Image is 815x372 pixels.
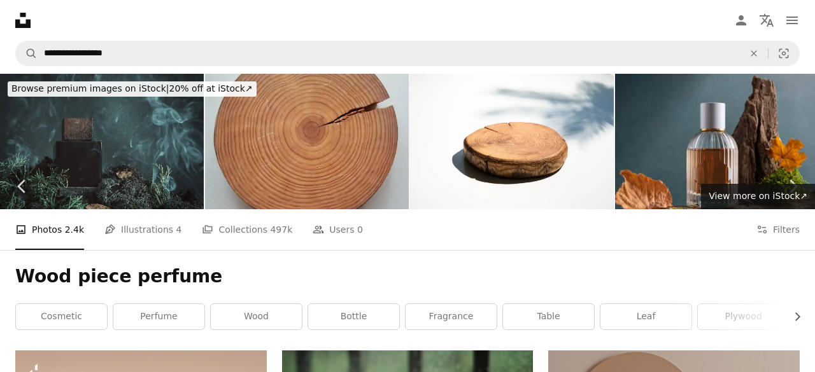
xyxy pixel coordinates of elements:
button: Clear [740,41,768,65]
a: View more on iStock↗ [701,184,815,209]
span: 4 [176,223,182,237]
a: Illustrations 4 [104,209,181,250]
a: perfume [113,304,204,329]
button: Search Unsplash [16,41,38,65]
a: Log in / Sign up [728,8,754,33]
button: Language [754,8,779,33]
a: bottle [308,304,399,329]
a: leaf [600,304,691,329]
h1: Wood piece perfume [15,265,800,288]
button: scroll list to the right [786,304,800,329]
a: fragrance [406,304,497,329]
span: View more on iStock ↗ [709,191,807,201]
img: Minimalist Tree Ring on White Background with Light Shadows [410,74,614,209]
a: Users 0 [313,209,363,250]
span: Browse premium images on iStock | [11,83,169,93]
a: wood [211,304,302,329]
form: Find visuals sitewide [15,41,800,66]
a: table [503,304,594,329]
span: 497k [270,223,292,237]
a: plywood [698,304,789,329]
a: Next [770,125,815,247]
span: 0 [357,223,363,237]
a: Home — Unsplash [15,13,31,28]
img: Annual ring of the tree [205,74,409,209]
a: cosmetic [16,304,107,329]
span: 20% off at iStock ↗ [11,83,253,93]
button: Visual search [769,41,799,65]
button: Filters [756,209,800,250]
a: Collections 497k [202,209,292,250]
button: Menu [779,8,805,33]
